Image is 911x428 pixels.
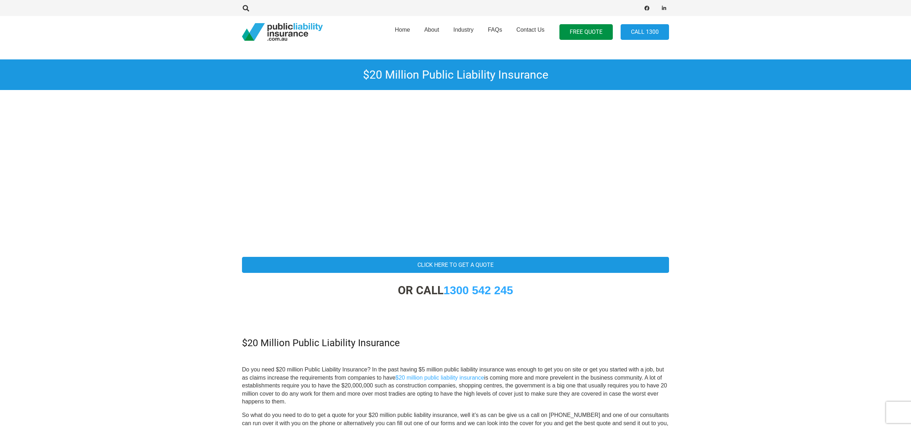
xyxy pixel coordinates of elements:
a: Contact Us [509,14,552,50]
a: 1300 542 245 [443,284,513,297]
a: Home [388,14,417,50]
span: Home [395,27,410,33]
a: Facebook [642,3,652,13]
a: About [417,14,446,50]
span: About [424,27,439,33]
a: LinkedIn [659,3,669,13]
a: pli_logotransparent [242,23,323,41]
h3: $20 Million Public Liability Insurance [242,337,669,349]
a: FAQs [481,14,509,50]
a: $20 million public liability insurance [395,375,484,381]
span: Contact Us [516,27,544,33]
p: Do you need $20 million Public Liability Insurance? In the past having $5 million public liabilit... [242,366,669,406]
strong: OR CALL [398,284,513,297]
a: Click Here To Get A Quote [242,257,669,273]
span: Industry [453,27,474,33]
span: FAQs [488,27,502,33]
img: Australian Public Liability Insurance [152,90,759,232]
a: Search [239,5,253,11]
a: FREE QUOTE [559,24,613,40]
a: Call 1300 [621,24,669,40]
a: Industry [446,14,481,50]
